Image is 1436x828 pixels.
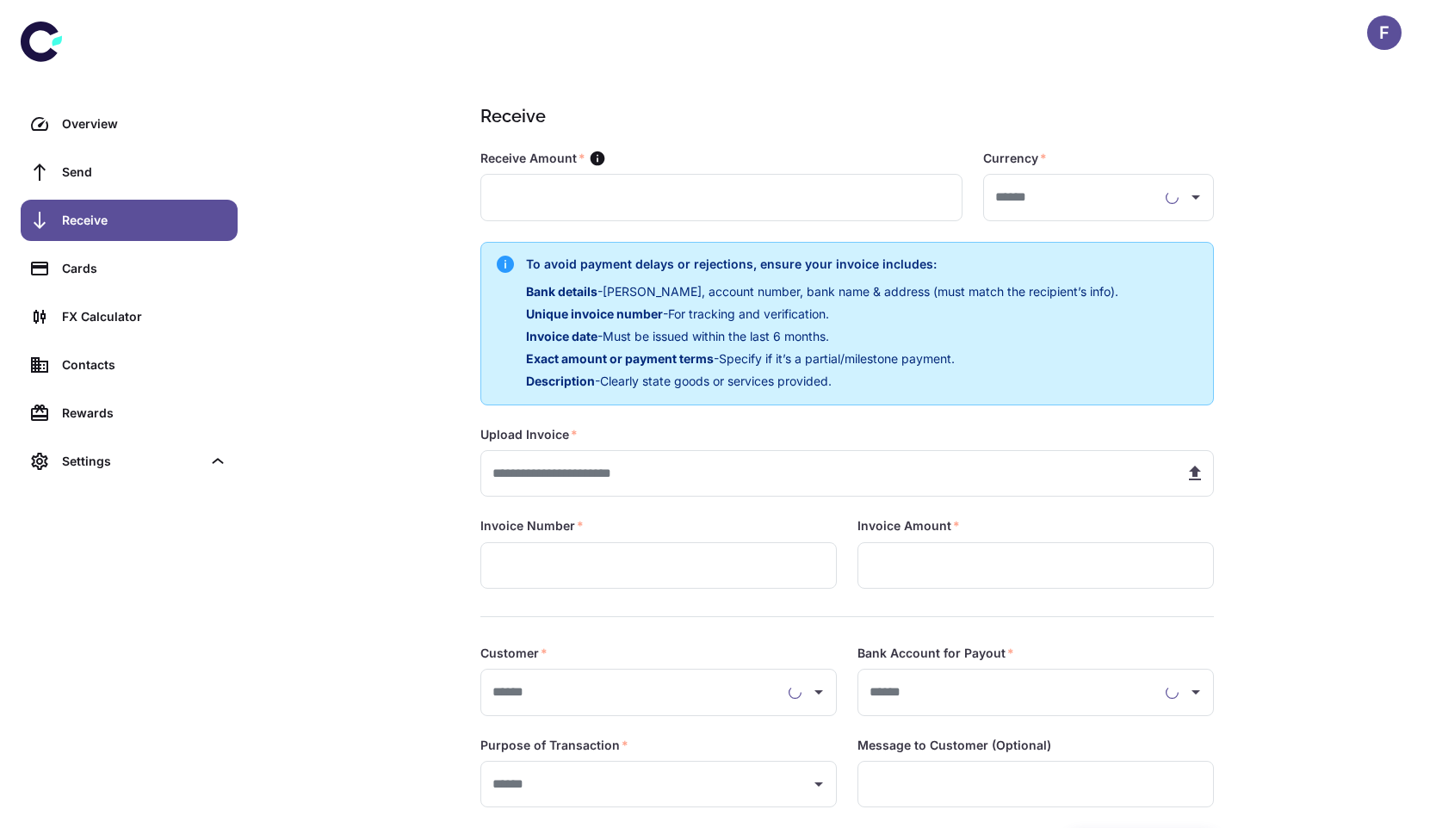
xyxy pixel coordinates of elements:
[857,645,1014,662] label: Bank Account for Payout
[62,114,227,133] div: Overview
[526,351,714,366] span: Exact amount or payment terms
[21,248,238,289] a: Cards
[526,282,1118,301] p: - [PERSON_NAME], account number, bank name & address (must match the recipient’s info).
[1184,680,1208,704] button: Open
[807,680,831,704] button: Open
[526,306,663,321] span: Unique invoice number
[62,163,227,182] div: Send
[480,645,548,662] label: Customer
[526,305,1118,324] p: - For tracking and verification.
[480,103,1207,129] h1: Receive
[62,355,227,374] div: Contacts
[62,259,227,278] div: Cards
[21,392,238,434] a: Rewards
[21,344,238,386] a: Contacts
[21,151,238,193] a: Send
[526,329,597,343] span: Invoice date
[480,426,578,443] label: Upload Invoice
[1367,15,1402,50] button: F
[526,374,595,388] span: Description
[526,327,1118,346] p: - Must be issued within the last 6 months.
[480,737,628,754] label: Purpose of Transaction
[21,441,238,482] div: Settings
[983,150,1047,167] label: Currency
[1184,185,1208,209] button: Open
[62,452,201,471] div: Settings
[526,349,1118,368] p: - Specify if it’s a partial/milestone payment.
[857,737,1051,754] label: Message to Customer (Optional)
[526,372,1118,391] p: - Clearly state goods or services provided.
[62,307,227,326] div: FX Calculator
[807,772,831,796] button: Open
[526,284,597,299] span: Bank details
[857,517,960,534] label: Invoice Amount
[526,255,1118,274] h6: To avoid payment delays or rejections, ensure your invoice includes:
[480,150,585,167] label: Receive Amount
[21,296,238,337] a: FX Calculator
[62,211,227,230] div: Receive
[62,404,227,423] div: Rewards
[21,103,238,145] a: Overview
[21,200,238,241] a: Receive
[480,517,584,534] label: Invoice Number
